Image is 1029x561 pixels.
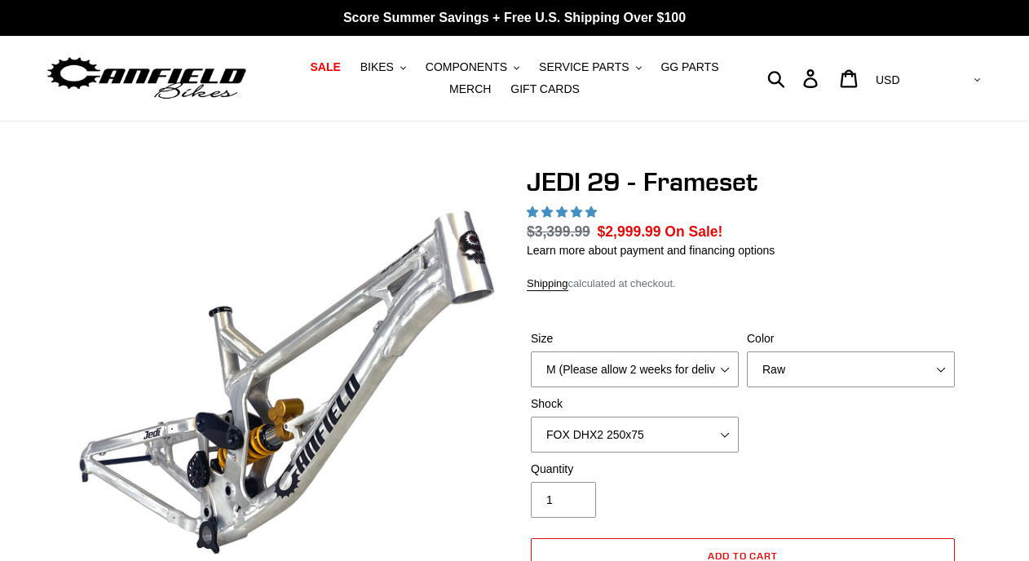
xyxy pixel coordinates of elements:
[527,166,959,197] h1: JEDI 29 - Frameset
[652,56,726,78] a: GG PARTS
[527,223,590,240] s: $3,399.99
[531,330,739,347] label: Size
[598,223,661,240] span: $2,999.99
[527,205,600,219] span: 5.00 stars
[531,395,739,413] label: Shock
[527,276,959,292] div: calculated at checkout.
[441,78,499,100] a: MERCH
[449,82,491,96] span: MERCH
[531,56,649,78] button: SERVICE PARTS
[360,60,394,74] span: BIKES
[426,60,507,74] span: COMPONENTS
[510,82,580,96] span: GIFT CARDS
[352,56,414,78] button: BIKES
[417,56,528,78] button: COMPONENTS
[539,60,629,74] span: SERVICE PARTS
[527,277,568,291] a: Shipping
[310,60,340,74] span: SALE
[527,244,775,257] a: Learn more about payment and financing options
[502,78,588,100] a: GIFT CARDS
[747,330,955,347] label: Color
[665,221,722,242] span: On Sale!
[531,461,739,478] label: Quantity
[302,56,348,78] a: SALE
[660,60,718,74] span: GG PARTS
[45,53,249,104] img: Canfield Bikes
